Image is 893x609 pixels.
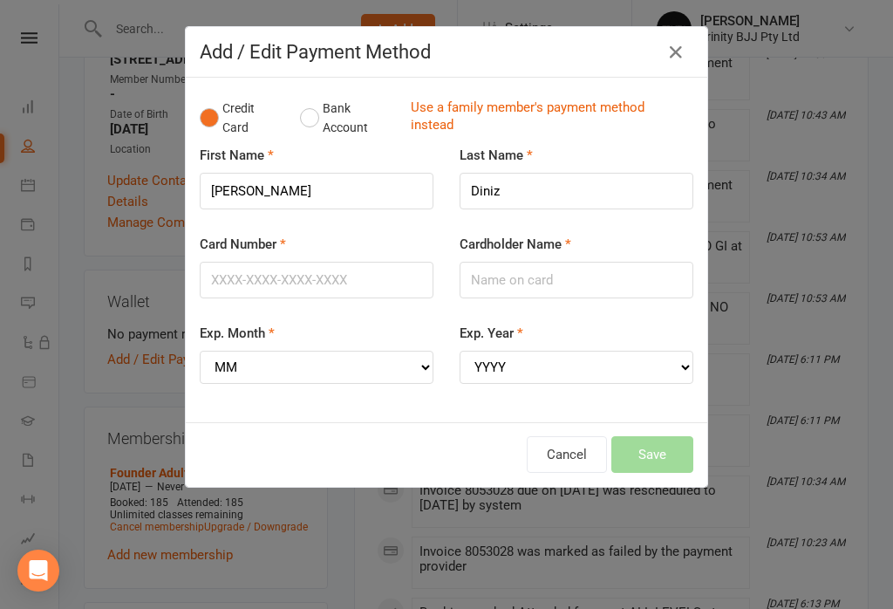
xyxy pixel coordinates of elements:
[527,436,607,473] button: Cancel
[200,92,282,145] button: Credit Card
[411,99,685,138] a: Use a family member's payment method instead
[200,145,274,166] label: First Name
[300,92,397,145] button: Bank Account
[460,145,533,166] label: Last Name
[200,41,693,63] h4: Add / Edit Payment Method
[460,323,523,344] label: Exp. Year
[200,234,286,255] label: Card Number
[460,262,693,298] input: Name on card
[662,38,690,66] button: Close
[200,262,433,298] input: XXXX-XXXX-XXXX-XXXX
[17,550,59,592] div: Open Intercom Messenger
[460,234,571,255] label: Cardholder Name
[200,323,275,344] label: Exp. Month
